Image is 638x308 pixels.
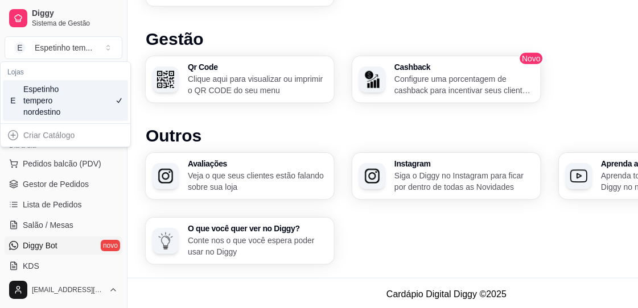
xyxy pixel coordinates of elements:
[3,64,128,80] div: Lojas
[23,240,57,251] span: Diggy Bot
[188,63,327,71] h3: Qr Code
[5,216,122,234] a: Salão / Mesas
[14,42,26,53] span: E
[5,155,122,173] button: Pedidos balcão (PDV)
[5,175,122,193] a: Gestor de Pedidos
[5,5,122,32] a: DiggySistema de Gestão
[32,9,118,19] span: Diggy
[1,124,130,147] div: Suggestions
[23,199,82,210] span: Lista de Pedidos
[188,224,327,232] h3: O que você quer ver no Diggy?
[23,158,101,169] span: Pedidos balcão (PDV)
[5,36,122,59] button: Select a team
[23,178,89,190] span: Gestor de Pedidos
[23,219,73,231] span: Salão / Mesas
[570,168,587,185] img: Aprenda a usar
[5,195,122,214] a: Lista de Pedidos
[146,218,334,264] button: O que você quer ver no Diggy?O que você quer ver no Diggy?Conte nos o que você espera poder usar ...
[5,257,122,275] a: KDS
[188,235,327,257] p: Conte nos o que você espera poder usar no Diggy
[364,168,381,185] img: Instagram
[157,71,174,88] img: Qr Code
[157,232,174,249] img: O que você quer ver no Diggy?
[188,160,327,168] h3: Avaliações
[146,56,334,103] button: Qr CodeQr CodeClique aqui para visualizar ou imprimir o QR CODE do seu menu
[5,236,122,255] a: Diggy Botnovo
[394,73,534,96] p: Configure uma porcentagem de cashback para incentivar seus clientes a comprarem em sua loja
[146,153,334,199] button: AvaliaçõesAvaliaçõesVeja o que seus clientes estão falando sobre sua loja
[1,62,130,123] div: Suggestions
[188,73,327,96] p: Clique aqui para visualizar ou imprimir o QR CODE do seu menu
[394,170,534,193] p: Siga o Diggy no Instagram para ficar por dentro de todas as Novidades
[352,153,541,199] button: InstagramInstagramSiga o Diggy no Instagram para ficar por dentro de todas as Novidades
[32,285,104,294] span: [EMAIL_ADDRESS][DOMAIN_NAME]
[35,42,92,53] div: Espetinho tem ...
[157,168,174,185] img: Avaliações
[352,56,541,103] button: CashbackCashbackConfigure uma porcentagem de cashback para incentivar seus clientes a comprarem e...
[23,260,39,272] span: KDS
[23,84,75,118] div: Espetinho tempero nordestino
[7,95,19,106] span: E
[518,52,544,65] span: Novo
[32,19,118,28] span: Sistema de Gestão
[364,71,381,88] img: Cashback
[5,276,122,303] button: [EMAIL_ADDRESS][DOMAIN_NAME]
[394,63,534,71] h3: Cashback
[394,160,534,168] h3: Instagram
[188,170,327,193] p: Veja o que seus clientes estão falando sobre sua loja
